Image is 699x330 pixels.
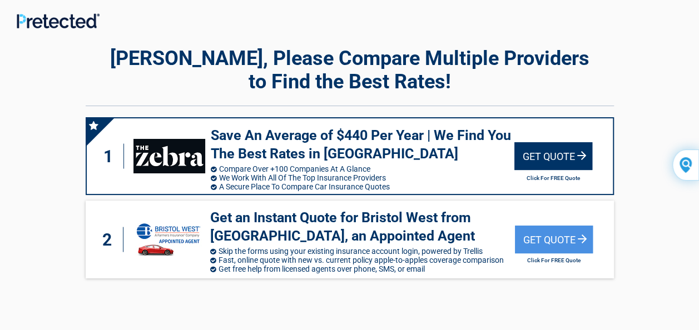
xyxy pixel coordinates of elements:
[211,182,514,191] li: A Secure Place To Compare Car Insurance Quotes
[211,173,514,182] li: We Work With All Of The Top Insurance Providers
[514,175,592,181] h2: Click For FREE Quote
[515,226,593,253] div: Get Quote
[211,164,514,173] li: Compare Over +100 Companies At A Glance
[97,227,123,252] div: 2
[515,257,593,263] h2: Click For FREE Quote
[210,247,515,256] li: Skip the forms using your existing insurance account login, powered by Trellis
[135,221,202,258] img: savvy's logo
[514,142,592,170] div: Get Quote
[133,139,205,173] img: thezebra's logo
[17,13,100,28] img: Main Logo
[86,47,614,93] h2: [PERSON_NAME], Please Compare Multiple Providers to Find the Best Rates!
[210,256,515,264] li: Fast, online quote with new vs. current policy apple-to-apples coverage comparison
[211,127,514,163] h3: Save An Average of $440 Per Year | We Find You The Best Rates in [GEOGRAPHIC_DATA]
[210,209,515,245] h3: Get an Instant Quote for Bristol West from [GEOGRAPHIC_DATA], an Appointed Agent
[98,144,125,169] div: 1
[210,264,515,273] li: Get free help from licensed agents over phone, SMS, or email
